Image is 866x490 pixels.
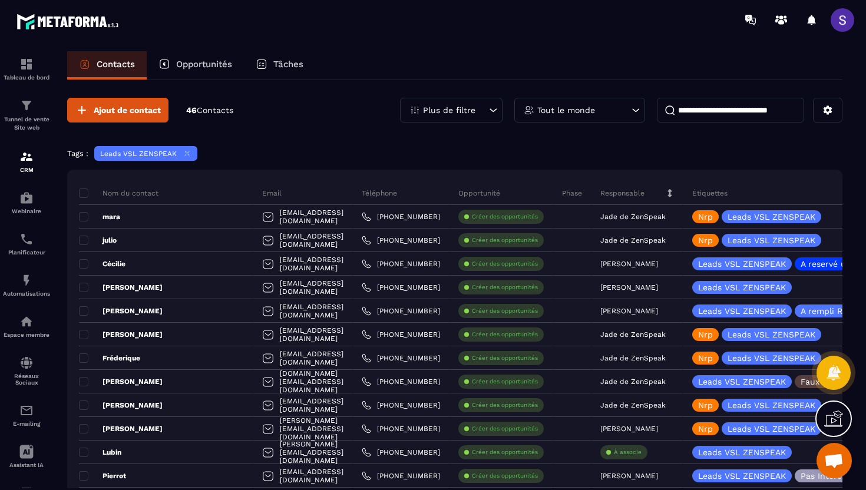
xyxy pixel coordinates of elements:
[458,188,500,198] p: Opportunité
[472,283,538,292] p: Créer des opportunités
[176,59,232,69] p: Opportunités
[362,377,440,386] a: [PHONE_NUMBER]
[600,283,658,292] p: [PERSON_NAME]
[19,57,34,71] img: formation
[3,74,50,81] p: Tableau de bord
[79,448,121,457] p: Lubin
[197,105,233,115] span: Contacts
[698,213,713,221] p: Nrp
[79,283,163,292] p: [PERSON_NAME]
[147,51,244,80] a: Opportunités
[692,188,728,198] p: Étiquettes
[3,421,50,427] p: E-mailing
[728,330,815,339] p: Leads VSL ZENSPEAK
[472,213,538,221] p: Créer des opportunités
[79,236,117,245] p: julio
[362,400,440,410] a: [PHONE_NUMBER]
[698,401,713,409] p: Nrp
[19,314,34,329] img: automations
[698,472,786,480] p: Leads VSL ZENSPEAK
[79,212,120,221] p: mara
[472,425,538,433] p: Créer des opportunités
[600,401,666,409] p: Jade de ZenSpeak
[472,354,538,362] p: Créer des opportunités
[19,232,34,246] img: scheduler
[472,401,538,409] p: Créer des opportunités
[79,424,163,433] p: [PERSON_NAME]
[79,400,163,410] p: [PERSON_NAME]
[698,330,713,339] p: Nrp
[362,259,440,269] a: [PHONE_NUMBER]
[79,188,158,198] p: Nom du contact
[362,306,440,316] a: [PHONE_NUMBER]
[67,149,88,158] p: Tags :
[698,354,713,362] p: Nrp
[472,260,538,268] p: Créer des opportunités
[600,378,666,386] p: Jade de ZenSpeak
[472,307,538,315] p: Créer des opportunités
[472,236,538,244] p: Créer des opportunités
[600,330,666,339] p: Jade de ZenSpeak
[3,347,50,395] a: social-networksocial-networkRéseaux Sociaux
[698,448,786,456] p: Leads VSL ZENSPEAK
[362,471,440,481] a: [PHONE_NUMBER]
[562,188,582,198] p: Phase
[362,424,440,433] a: [PHONE_NUMBER]
[698,236,713,244] p: Nrp
[600,307,658,315] p: [PERSON_NAME]
[3,182,50,223] a: automationsautomationsWebinaire
[79,259,125,269] p: Cécilie
[600,260,658,268] p: [PERSON_NAME]
[362,212,440,221] a: [PHONE_NUMBER]
[3,306,50,347] a: automationsautomationsEspace membre
[614,448,642,456] p: À associe
[472,472,538,480] p: Créer des opportunités
[3,436,50,477] a: Assistant IA
[19,191,34,205] img: automations
[600,472,658,480] p: [PERSON_NAME]
[3,462,50,468] p: Assistant IA
[423,106,475,114] p: Plus de filtre
[728,236,815,244] p: Leads VSL ZENSPEAK
[472,330,538,339] p: Créer des opportunités
[79,377,163,386] p: [PERSON_NAME]
[3,208,50,214] p: Webinaire
[79,306,163,316] p: [PERSON_NAME]
[698,425,713,433] p: Nrp
[600,236,666,244] p: Jade de ZenSpeak
[728,401,815,409] p: Leads VSL ZENSPEAK
[67,51,147,80] a: Contacts
[3,141,50,182] a: formationformationCRM
[19,98,34,112] img: formation
[801,378,854,386] p: Faux Numéro
[97,59,135,69] p: Contacts
[3,395,50,436] a: emailemailE-mailing
[186,105,233,116] p: 46
[362,188,397,198] p: Téléphone
[19,150,34,164] img: formation
[698,260,786,268] p: Leads VSL ZENSPEAK
[67,98,168,122] button: Ajout de contact
[698,378,786,386] p: Leads VSL ZENSPEAK
[472,448,538,456] p: Créer des opportunités
[3,48,50,90] a: formationformationTableau de bord
[362,330,440,339] a: [PHONE_NUMBER]
[3,264,50,306] a: automationsautomationsAutomatisations
[79,330,163,339] p: [PERSON_NAME]
[19,356,34,370] img: social-network
[3,290,50,297] p: Automatisations
[801,472,855,480] p: Pas Intéressé
[100,150,177,158] p: Leads VSL ZENSPEAK
[19,273,34,287] img: automations
[3,90,50,141] a: formationformationTunnel de vente Site web
[3,167,50,173] p: CRM
[600,425,658,433] p: [PERSON_NAME]
[728,425,815,433] p: Leads VSL ZENSPEAK
[273,59,303,69] p: Tâches
[262,188,282,198] p: Email
[362,236,440,245] a: [PHONE_NUMBER]
[3,115,50,132] p: Tunnel de vente Site web
[362,283,440,292] a: [PHONE_NUMBER]
[244,51,315,80] a: Tâches
[79,353,140,363] p: Fréderique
